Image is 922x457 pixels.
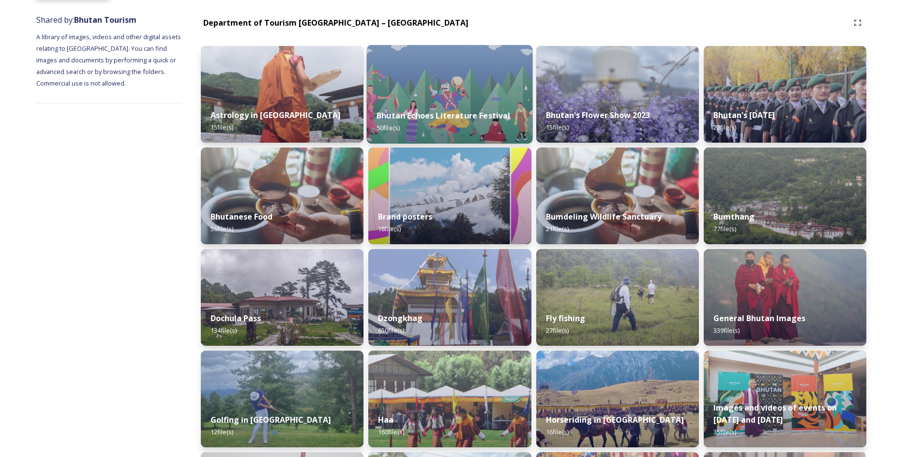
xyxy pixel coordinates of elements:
strong: Bumdeling Wildlife Sanctuary [546,211,662,222]
img: Horseriding%2520in%2520Bhutan2.JPG [536,351,699,447]
img: Bhutan%2520National%2520Day10.jpg [704,46,866,143]
img: Bhutan%2520Echoes7.jpg [367,45,533,144]
img: IMG_0877.jpeg [201,351,363,447]
img: Bumdeling%2520090723%2520by%2520Amp%2520Sripimanwat-4%25202.jpg [536,147,699,244]
strong: Bumthang [713,211,755,222]
strong: Bhutanese Food [211,211,272,222]
strong: Bhutan's [DATE] [713,110,775,120]
span: 16 file(s) [546,428,569,436]
strong: Images and videos of events on [DATE] and [DATE] [713,402,837,425]
span: 77 file(s) [713,224,736,233]
span: 12 file(s) [211,428,233,436]
strong: Horseriding in [GEOGRAPHIC_DATA] [546,414,684,425]
img: Bumthang%2520180723%2520by%2520Amp%2520Sripimanwat-20.jpg [704,147,866,244]
img: Bumdeling%2520090723%2520by%2520Amp%2520Sripimanwat-4.jpg [201,147,363,244]
strong: Dochula Pass [211,313,261,324]
strong: Brand posters [378,211,432,222]
strong: Bhutan Tourism [74,15,136,25]
img: 2022-10-01%252011.41.43.jpg [201,249,363,346]
img: Bhutan%2520Flower%2520Show2.jpg [536,46,699,143]
span: Shared by: [36,15,136,25]
strong: Haa [378,414,393,425]
span: 15 file(s) [211,123,233,132]
strong: Bhutan's Flower Show 2023 [546,110,650,120]
strong: Astrology in [GEOGRAPHIC_DATA] [211,110,341,120]
span: 35 file(s) [713,428,736,436]
span: 50 file(s) [377,123,400,132]
span: 21 file(s) [546,224,569,233]
img: by%2520Ugyen%2520Wangchuk14.JPG [536,249,699,346]
img: A%2520guest%2520with%2520new%2520signage%2520at%2520the%2520airport.jpeg [704,351,866,447]
img: Festival%2520Header.jpg [368,249,531,346]
strong: Dzongkhag [378,313,423,324]
strong: Department of Tourism [GEOGRAPHIC_DATA] – [GEOGRAPHIC_DATA] [203,17,469,28]
span: 339 file(s) [713,326,740,335]
span: 22 file(s) [713,123,736,132]
span: 650 file(s) [378,326,404,335]
img: Bhutan_Believe_800_1000_4.jpg [368,147,531,244]
img: Haa%2520Summer%2520Festival1.jpeg [368,351,531,447]
span: 18 file(s) [378,224,401,233]
span: 56 file(s) [211,224,233,233]
span: 27 file(s) [546,326,569,335]
span: 134 file(s) [211,326,237,335]
strong: Fly fishing [546,313,585,324]
strong: General Bhutan Images [713,313,805,324]
strong: Golfing in [GEOGRAPHIC_DATA] [211,414,331,425]
strong: Bhutan Echoes Literature Festival [377,110,510,121]
img: _SCH1465.jpg [201,46,363,143]
span: 15 file(s) [546,123,569,132]
span: A library of images, videos and other digital assets relating to [GEOGRAPHIC_DATA]. You can find ... [36,32,182,88]
span: 160 file(s) [378,428,404,436]
img: MarcusWestbergBhutanHiRes-23.jpg [704,249,866,346]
